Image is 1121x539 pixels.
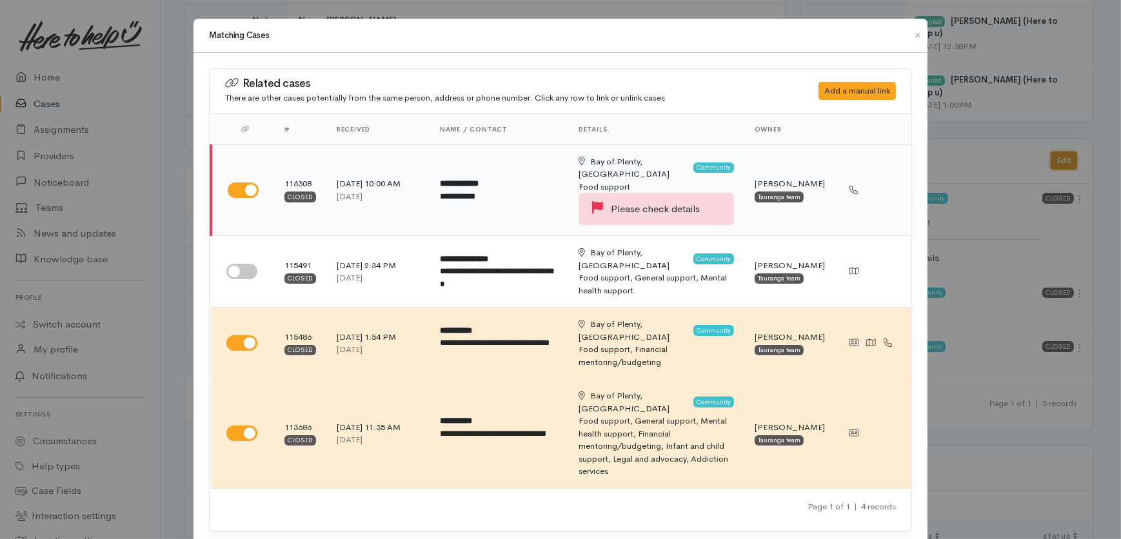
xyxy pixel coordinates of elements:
[592,201,720,217] div: Please check details
[284,345,316,355] div: Closed
[337,331,419,344] div: [DATE] 1:54 PM
[579,271,734,297] div: Food support, General support, Mental health support
[579,343,734,368] div: Food support, Financial mentoring/budgeting
[579,318,689,343] div: [GEOGRAPHIC_DATA]
[579,415,734,478] div: Food support, General support, Mental health support, Financial mentoring/budgeting, Infant and c...
[755,421,825,434] div: [PERSON_NAME]
[568,114,744,145] th: Details
[337,421,419,434] div: [DATE] 11:35 AM
[225,92,665,103] small: There are other cases potentially from the same person, address or phone number. Click any row to...
[693,397,734,407] span: Community
[755,331,825,344] div: [PERSON_NAME]
[755,177,825,190] div: [PERSON_NAME]
[337,177,419,190] div: [DATE] 10:00 AM
[430,114,568,145] th: Name / contact
[284,435,316,446] div: Closed
[755,259,825,272] div: [PERSON_NAME]
[326,114,430,145] th: Received
[274,236,326,308] td: 115491
[818,82,896,101] div: Add a manual link
[591,318,643,329] span: Bay of Plenty,
[337,434,362,445] time: [DATE]
[591,247,643,258] span: Bay of Plenty,
[579,246,689,271] div: [GEOGRAPHIC_DATA]
[908,28,928,43] button: Close
[591,156,643,167] span: Bay of Plenty,
[284,191,316,202] div: Closed
[591,390,643,401] span: Bay of Plenty,
[744,114,835,145] th: Owner
[225,77,782,90] h3: Related cases
[693,325,734,335] span: Community
[274,114,326,145] th: #
[337,259,419,272] div: [DATE] 2:34 PM
[693,253,734,264] span: Community
[337,191,362,202] time: [DATE]
[755,273,804,284] div: Tauranga team
[337,344,362,355] time: [DATE]
[854,501,857,512] span: |
[274,308,326,379] td: 115486
[274,379,326,488] td: 113686
[755,345,804,355] div: Tauranga team
[579,389,689,415] div: [GEOGRAPHIC_DATA]
[579,181,734,193] div: Food support
[284,273,316,284] div: Closed
[274,144,326,236] td: 116308
[808,501,896,512] small: Page 1 of 1 4 records
[337,272,362,283] time: [DATE]
[693,162,734,173] span: Community
[209,29,269,42] h1: Matching Cases
[755,435,804,446] div: Tauranga team
[755,191,804,202] div: Tauranga team
[579,155,689,181] div: [GEOGRAPHIC_DATA]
